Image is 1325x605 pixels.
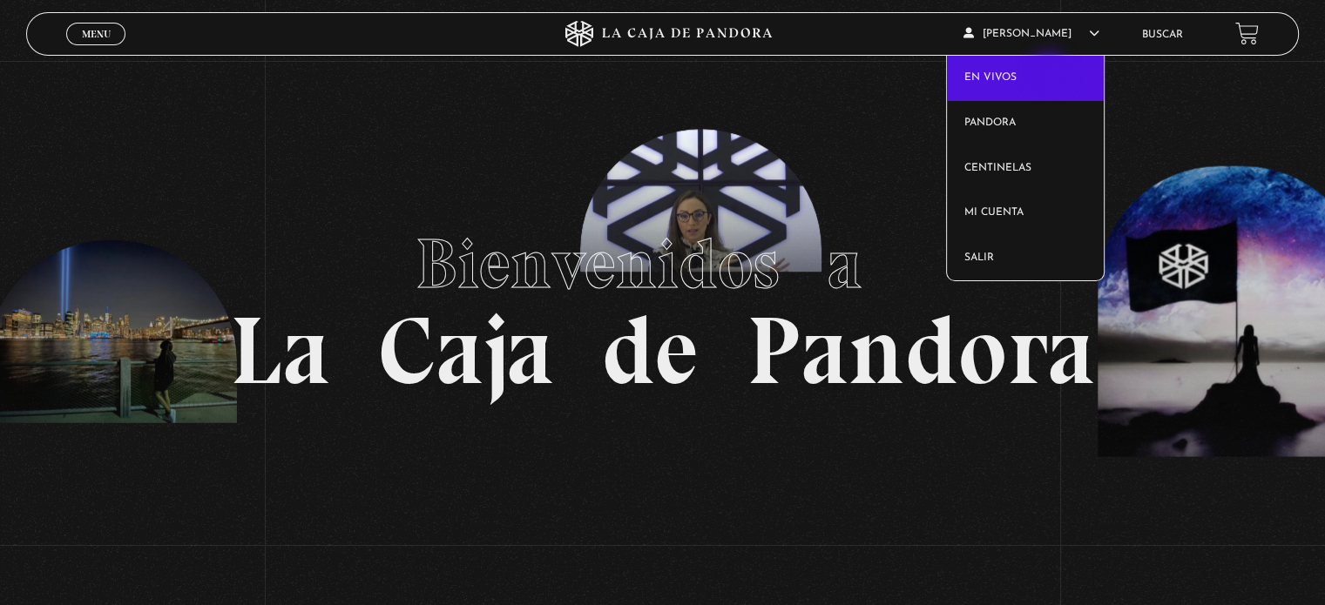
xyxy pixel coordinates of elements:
[947,101,1105,146] a: Pandora
[963,29,1099,39] span: [PERSON_NAME]
[947,56,1105,101] a: En vivos
[947,191,1105,236] a: Mi cuenta
[1235,22,1259,45] a: View your shopping cart
[947,146,1105,192] a: Centinelas
[1142,30,1183,40] a: Buscar
[82,29,111,39] span: Menu
[416,222,910,306] span: Bienvenidos a
[947,236,1105,281] a: Salir
[76,44,117,56] span: Cerrar
[230,207,1095,399] h1: La Caja de Pandora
